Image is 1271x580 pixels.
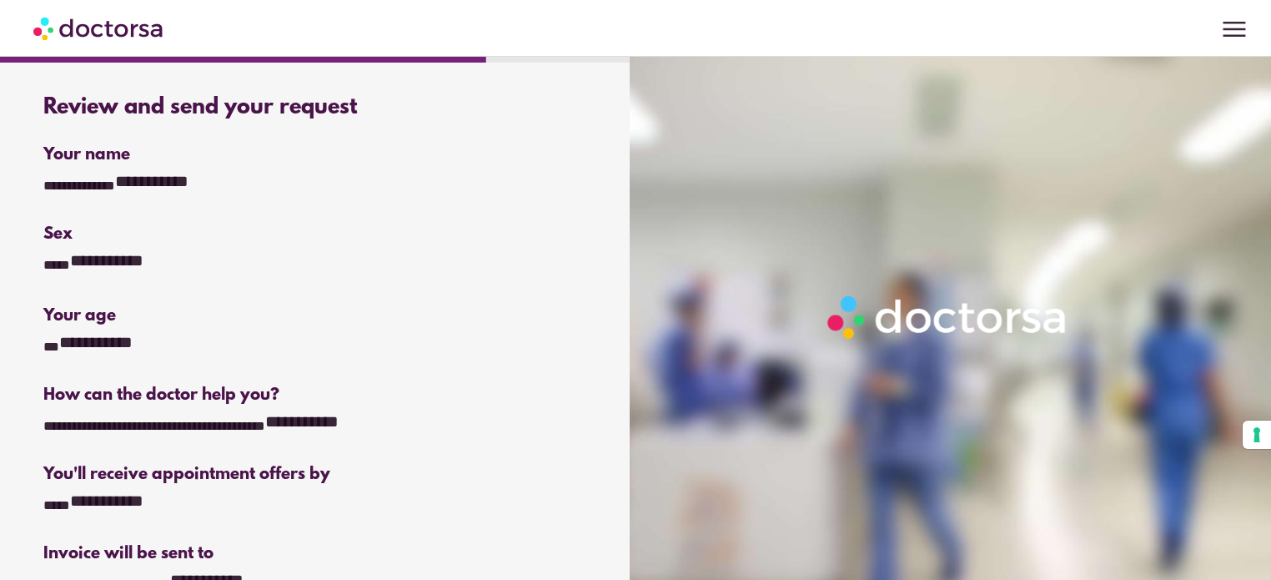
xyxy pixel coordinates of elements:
div: Review and send your request [43,95,590,120]
div: Your age [43,306,314,325]
img: Logo-Doctorsa-trans-White-partial-flat.png [821,289,1075,345]
img: Doctorsa.com [33,9,165,47]
div: You'll receive appointment offers by [43,465,590,484]
div: Your name [43,145,590,164]
span: menu [1218,13,1250,45]
div: How can the doctor help you? [43,386,590,405]
div: Sex [43,224,590,244]
div: Invoice will be sent to [43,544,590,563]
button: Your consent preferences for tracking technologies [1243,421,1271,449]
